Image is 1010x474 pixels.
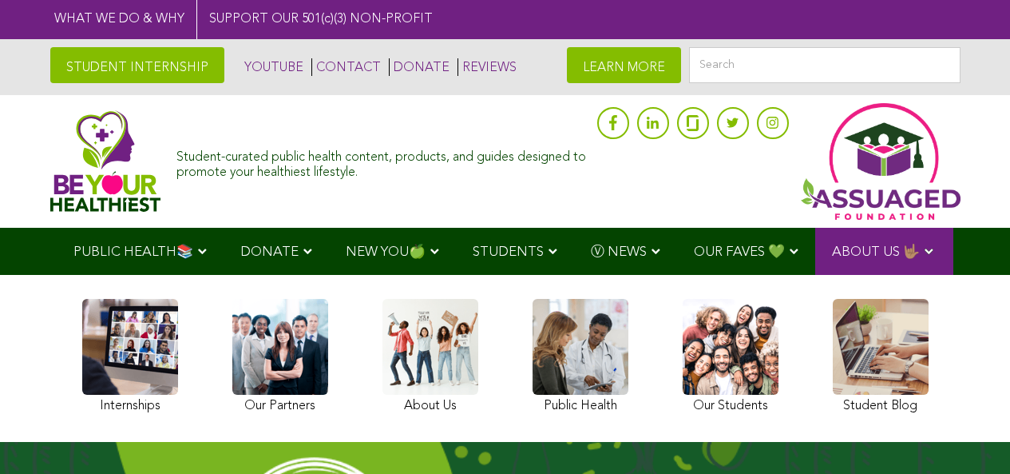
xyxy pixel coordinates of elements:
span: STUDENTS [473,245,544,259]
a: LEARN MORE [567,47,681,83]
img: Assuaged [50,110,161,212]
iframe: Chat Widget [930,397,1010,474]
span: Ⓥ NEWS [591,245,647,259]
a: DONATE [389,58,450,76]
input: Search [689,47,960,83]
div: Navigation Menu [50,228,960,275]
a: REVIEWS [457,58,517,76]
img: glassdoor [687,115,698,131]
span: OUR FAVES 💚 [694,245,785,259]
span: NEW YOU🍏 [346,245,426,259]
span: DONATE [240,245,299,259]
div: Student-curated public health content, products, and guides designed to promote your healthiest l... [176,142,588,181]
a: STUDENT INTERNSHIP [50,47,224,83]
a: CONTACT [311,58,381,76]
span: PUBLIC HEALTH📚 [73,245,193,259]
span: ABOUT US 🤟🏽 [832,245,920,259]
a: YOUTUBE [240,58,303,76]
img: Assuaged App [801,103,960,220]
